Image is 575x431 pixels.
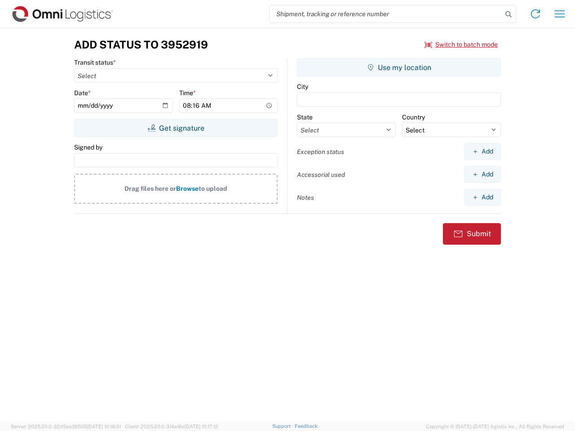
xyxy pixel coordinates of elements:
[425,37,498,52] button: Switch to batch mode
[176,185,199,192] span: Browse
[402,113,425,121] label: Country
[270,5,502,22] input: Shipment, tracking or reference number
[11,424,121,429] span: Server: 2025.20.0-32d5ea39505
[464,189,501,206] button: Add
[74,119,278,137] button: Get signature
[297,83,308,91] label: City
[74,38,208,51] h3: Add Status to 3952919
[179,89,196,97] label: Time
[297,171,345,179] label: Accessorial used
[74,89,91,97] label: Date
[297,148,344,156] label: Exception status
[295,423,318,429] a: Feedback
[297,113,313,121] label: State
[124,185,176,192] span: Drag files here or
[297,194,314,202] label: Notes
[464,143,501,160] button: Add
[185,424,218,429] span: [DATE] 10:17:12
[297,58,501,76] button: Use my location
[87,424,121,429] span: [DATE] 10:18:31
[272,423,295,429] a: Support
[199,185,227,192] span: to upload
[443,223,501,245] button: Submit
[125,424,218,429] span: Client: 2025.20.0-314a16e
[74,143,102,151] label: Signed by
[74,58,116,66] label: Transit status
[426,422,564,431] span: Copyright © [DATE]-[DATE] Agistix Inc., All Rights Reserved
[464,166,501,183] button: Add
